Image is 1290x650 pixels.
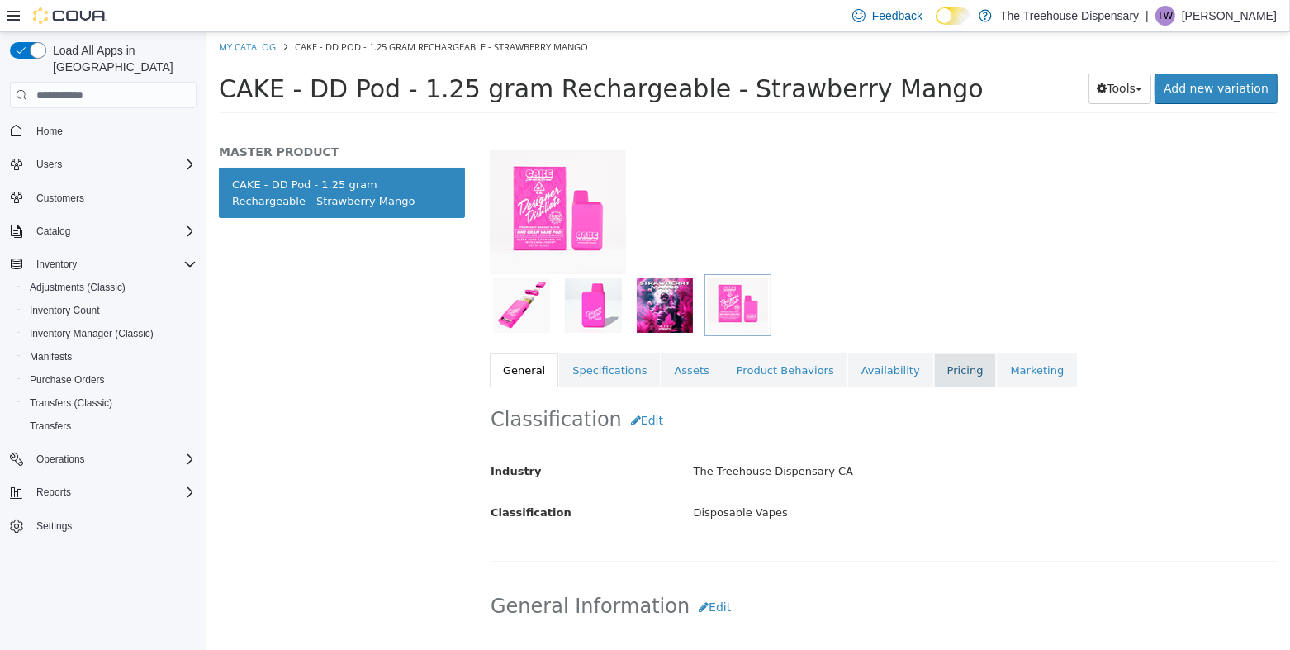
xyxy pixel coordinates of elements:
button: Operations [3,448,203,471]
a: Purchase Orders [23,370,111,390]
button: Purchase Orders [17,368,203,391]
a: Availability [642,321,727,356]
button: Inventory Count [17,299,203,322]
a: Specifications [353,321,453,356]
a: My Catalog [12,8,69,21]
span: Transfers [30,420,71,433]
div: The Treehouse Dispensary CA [475,425,1084,454]
a: Pricing [728,321,790,356]
button: Inventory [3,253,203,276]
span: Manifests [30,350,72,363]
span: Inventory Count [23,301,197,320]
span: Settings [36,520,72,533]
span: Adjustments (Classic) [23,278,197,297]
span: Feedback [872,7,922,24]
span: Users [36,158,62,171]
span: Transfers (Classic) [30,396,112,410]
button: Edit [483,560,534,591]
button: Inventory [30,254,83,274]
p: [PERSON_NAME] [1182,6,1277,26]
span: Purchase Orders [30,373,105,387]
a: Inventory Count [23,301,107,320]
button: Inventory Manager (Classic) [17,322,203,345]
button: Manifests [17,345,203,368]
span: Industry [284,433,335,445]
span: Operations [30,449,197,469]
button: Operations [30,449,92,469]
p: The Treehouse Dispensary [1000,6,1139,26]
div: Tina Wilkins [1155,6,1175,26]
a: Transfers (Classic) [23,393,119,413]
span: Adjustments (Classic) [30,281,126,294]
span: Load All Apps in [GEOGRAPHIC_DATA] [46,42,197,75]
span: Home [30,120,197,140]
span: Dark Mode [936,25,937,26]
span: Inventory Manager (Classic) [30,327,154,340]
span: Catalog [36,225,70,238]
a: Assets [454,321,515,356]
button: Home [3,118,203,142]
button: Tools [882,41,946,72]
span: Catalog [30,221,197,241]
h5: MASTER PRODUCT [12,112,258,127]
button: Customers [3,186,203,210]
span: Home [36,125,63,138]
span: Operations [36,453,85,466]
span: CAKE - DD Pod - 1.25 gram Rechargeable - Strawberry Mango [88,8,382,21]
span: Manifests [23,347,197,367]
div: CAKE - DD Pod - 1.25 gram Rechargeable - Strawberry Mango [475,611,1084,640]
a: Adjustments (Classic) [23,278,132,297]
h2: General Information [284,560,1070,591]
span: Customers [30,187,197,208]
span: TW [1158,6,1174,26]
span: CAKE - DD Pod - 1.25 gram Rechargeable - Strawberry Mango [12,42,777,71]
div: Disposable Vapes [475,467,1084,496]
button: Users [30,154,69,174]
span: Customers [36,192,84,205]
a: Product Behaviors [517,321,641,356]
a: Manifests [23,347,78,367]
a: Add new variation [948,41,1071,72]
input: Dark Mode [936,7,970,25]
span: Transfers [23,416,197,436]
button: Reports [3,481,203,504]
a: Home [30,121,69,141]
button: Transfers [17,415,203,438]
a: Transfers [23,416,78,436]
button: Edit [415,373,466,404]
nav: Complex example [10,111,197,581]
p: | [1145,6,1149,26]
span: Users [30,154,197,174]
span: Inventory [30,254,197,274]
a: CAKE - DD Pod - 1.25 gram Rechargeable - Strawberry Mango [12,135,258,186]
span: Inventory [36,258,77,271]
button: Reports [30,482,78,502]
h2: Classification [284,373,1070,404]
button: Users [3,153,203,176]
button: Settings [3,514,203,538]
a: Inventory Manager (Classic) [23,324,160,344]
span: Classification [284,474,365,486]
button: Catalog [30,221,77,241]
a: Customers [30,188,91,208]
span: Reports [30,482,197,502]
a: Settings [30,516,78,536]
img: 150 [283,118,420,242]
a: General [283,321,352,356]
span: Reports [36,486,71,499]
span: Inventory Manager (Classic) [23,324,197,344]
button: Transfers (Classic) [17,391,203,415]
img: Cova [33,7,107,24]
span: Purchase Orders [23,370,197,390]
span: Inventory Count [30,304,100,317]
span: Transfers (Classic) [23,393,197,413]
a: Marketing [790,321,870,356]
span: Settings [30,515,197,536]
button: Catalog [3,220,203,243]
button: Adjustments (Classic) [17,276,203,299]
